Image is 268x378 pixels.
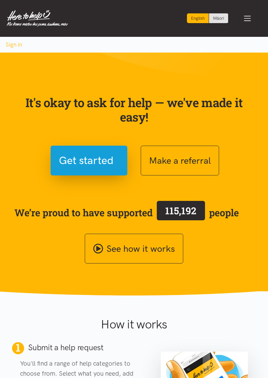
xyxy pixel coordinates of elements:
a: Switch to Te Reo Māori [209,13,228,23]
a: 115,192 [153,200,209,226]
a: See how it works [85,234,183,263]
div: Current language [187,13,209,23]
img: Home [7,10,68,27]
span: 1 [16,341,20,354]
span: 115,192 [165,204,196,217]
button: Make a referral [141,146,219,175]
h1: How it works [40,317,228,331]
span: We’re proud to have supported people [14,200,239,226]
div: Language toggle [187,13,228,23]
p: It's okay to ask for help — we've made it easy! [20,95,248,124]
h2: Submit a help request [28,342,104,353]
span: Get started [59,152,114,169]
button: Get started [51,146,127,175]
button: Toggle navigation [233,7,262,30]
